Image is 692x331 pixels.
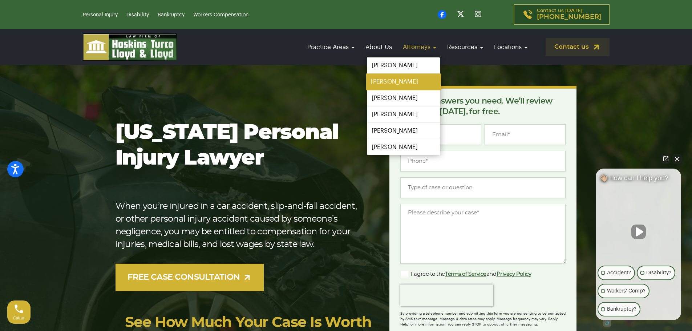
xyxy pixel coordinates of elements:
[400,124,481,145] input: Full Name
[367,139,440,155] a: [PERSON_NAME]
[603,320,611,327] a: Open intaker chat
[596,174,681,186] div: 👋🏼 How can I help you?
[367,90,440,106] a: [PERSON_NAME]
[116,264,264,291] a: FREE CASE CONSULTATION
[13,316,25,320] span: Call us
[514,4,610,25] a: Contact us [DATE][PHONE_NUMBER]
[537,8,601,21] p: Contact us [DATE]
[444,37,487,57] a: Resources
[193,12,248,17] a: Workers Compensation
[83,33,177,61] img: logo
[367,57,440,73] a: [PERSON_NAME]
[537,13,601,21] span: [PHONE_NUMBER]
[362,37,396,57] a: About Us
[400,306,566,327] div: By providing a telephone number and submitting this form you are consenting to be contacted by SM...
[445,271,486,277] a: Terms of Service
[400,151,566,171] input: Phone*
[485,124,566,145] input: Email*
[126,12,149,17] a: Disability
[661,154,671,164] a: Open direct chat
[116,120,367,171] h1: [US_STATE] Personal Injury Lawyer
[400,284,493,306] iframe: reCAPTCHA
[400,177,566,198] input: Type of case or question
[607,269,631,277] p: Accident?
[400,270,531,279] label: I agree to the and
[83,12,118,17] a: Personal Injury
[125,315,372,330] a: See How Much Your Case Is Worth
[243,273,252,282] img: arrow-up-right-light.svg
[607,287,646,295] p: Workers' Comp?
[631,225,646,239] button: Unmute video
[367,106,440,122] a: [PERSON_NAME]
[646,269,671,277] p: Disability?
[366,74,441,90] a: [PERSON_NAME]
[158,12,185,17] a: Bankruptcy
[399,37,440,57] a: Attorneys
[607,305,636,314] p: Bankruptcy?
[672,154,682,164] button: Close Intaker Chat Widget
[490,37,531,57] a: Locations
[497,271,531,277] a: Privacy Policy
[304,37,358,57] a: Practice Areas
[400,96,566,117] p: Get the answers you need. We’ll review your case [DATE], for free.
[116,200,367,251] p: When you’re injured in a car accident, slip-and-fall accident, or other personal injury accident ...
[367,123,440,139] a: [PERSON_NAME]
[546,38,610,56] a: Contact us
